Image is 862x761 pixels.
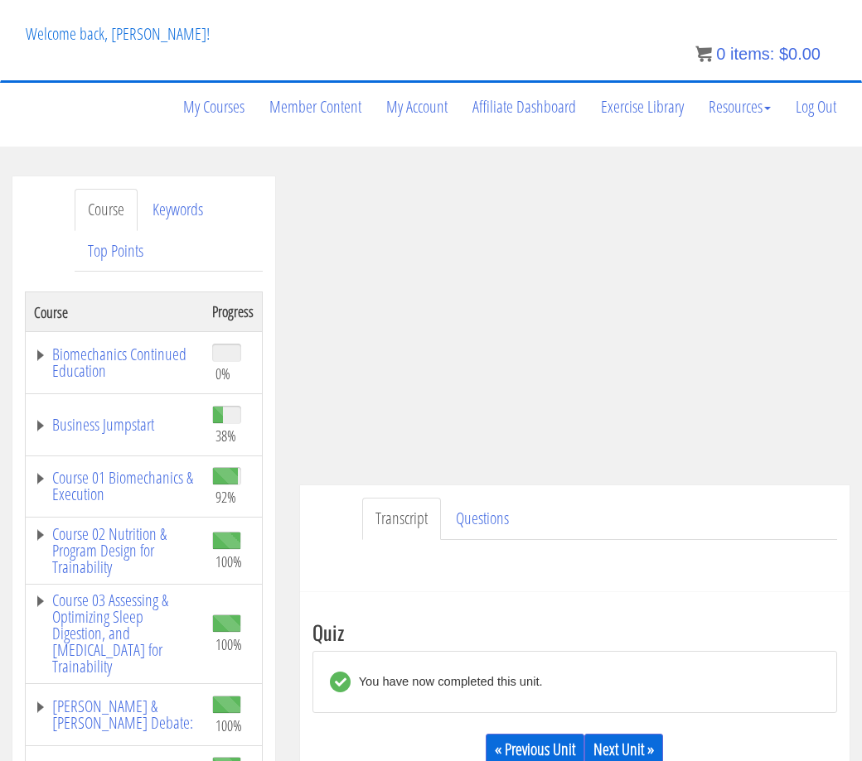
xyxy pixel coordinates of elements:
a: Certs [89,75,139,133]
a: Course [75,189,138,231]
span: 100% [215,635,242,653]
span: 0 [716,45,725,63]
a: Business Jumpstart [34,417,196,433]
span: 100% [215,716,242,735]
a: Questions [443,498,522,540]
a: Top Points [75,230,157,272]
a: Course List [139,75,221,133]
span: $ [779,45,788,63]
a: Member Content [257,67,374,147]
span: 0% [215,364,230,383]
a: My Courses [171,67,257,147]
h3: Quiz [312,621,837,643]
a: Biomechanics Continued Education [34,346,196,379]
a: [PERSON_NAME] & [PERSON_NAME] Debate: [34,698,196,731]
span: 38% [215,426,236,445]
span: items: [730,45,774,63]
a: Transcript [362,498,441,540]
th: Progress [204,292,263,332]
a: Resources [696,67,783,147]
a: Log Out [783,67,849,147]
a: 0 items: $0.00 [695,45,821,63]
bdi: 0.00 [779,45,821,63]
div: You have now completed this unit. [351,672,543,692]
th: Course [26,292,204,332]
p: Welcome back, [PERSON_NAME]! [13,1,222,67]
a: Keywords [139,189,216,231]
a: Course 01 Biomechanics & Execution [34,470,196,503]
a: Course 03 Assessing & Optimizing Sleep Digestion, and [MEDICAL_DATA] for Trainability [34,592,196,675]
span: 92% [215,488,236,506]
a: Course 02 Nutrition & Program Design for Trainability [34,526,196,576]
a: Affiliate Dashboard [460,67,588,147]
span: 100% [215,552,242,571]
a: Exercise Library [588,67,696,147]
img: icon11.png [695,46,712,62]
a: My Account [374,67,460,147]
